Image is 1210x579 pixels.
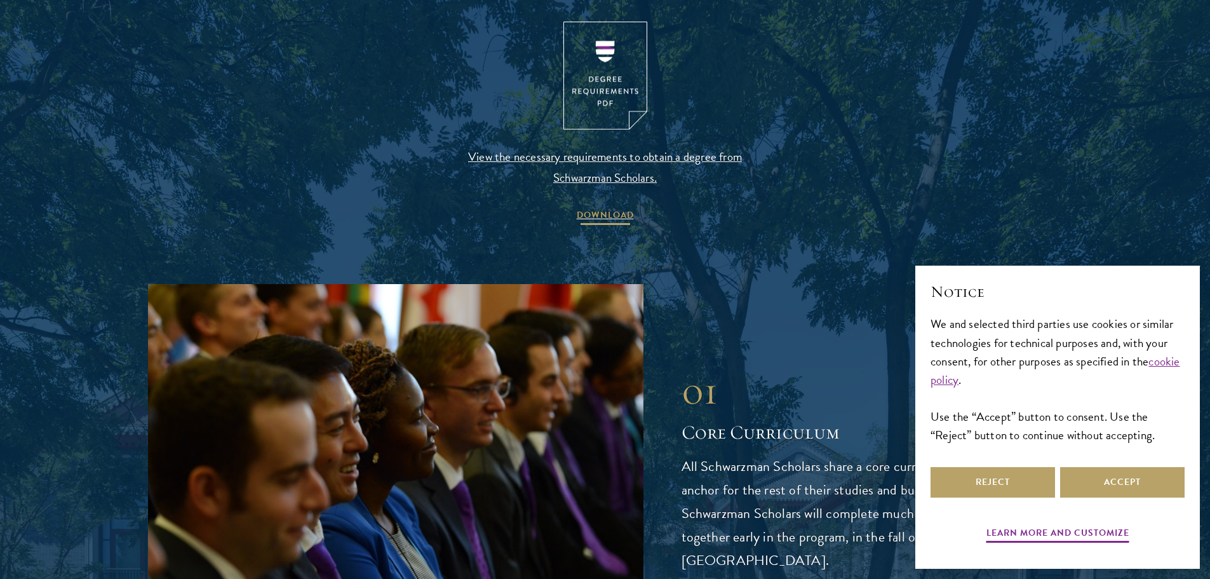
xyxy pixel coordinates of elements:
[456,146,755,188] span: View the necessary requirements to obtain a degree from Schwarzman Scholars.
[456,22,755,228] a: View the necessary requirements to obtain a degree from Schwarzman Scholars. DOWNLOAD
[682,420,1063,446] h2: Core Curriculum
[577,207,634,227] span: DOWNLOAD
[931,352,1180,389] a: cookie policy
[931,467,1055,498] button: Reject
[931,281,1185,303] h2: Notice
[682,368,1063,414] div: 01
[931,315,1185,444] div: We and selected third parties use cookies or similar technologies for technical purposes and, wit...
[682,455,1063,573] p: All Schwarzman Scholars share a core curriculum that serves as an anchor for the rest of their st...
[1060,467,1185,498] button: Accept
[986,525,1129,545] button: Learn more and customize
